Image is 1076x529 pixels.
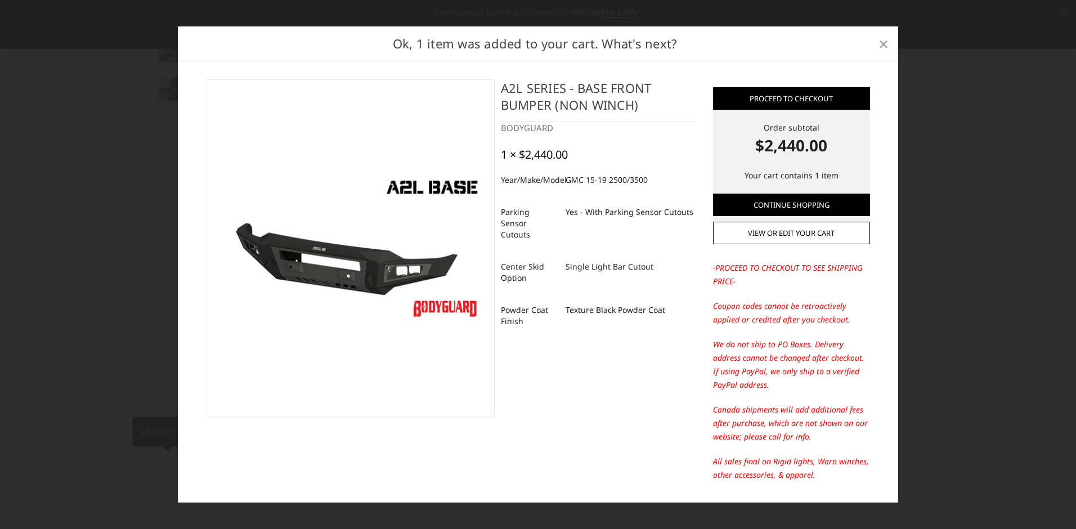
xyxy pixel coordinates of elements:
[713,261,870,288] p: -PROCEED TO CHECKOUT TO SEE SHIPPING PRICE-
[713,222,870,244] a: View or edit your cart
[713,169,870,182] p: Your cart contains 1 item
[713,133,870,157] strong: $2,440.00
[501,257,557,288] dt: Center Skid Option
[713,87,870,110] a: Proceed to checkout
[566,170,648,190] dd: GMC 15-19 2500/3500
[713,194,870,216] a: Continue Shopping
[196,34,875,53] h2: Ok, 1 item was added to your cart. What's next?
[501,170,557,190] dt: Year/Make/Model
[566,202,693,222] dd: Yes - With Parking Sensor Cutouts
[713,338,870,392] p: We do not ship to PO Boxes. Delivery address cannot be changed after checkout. If using PayPal, w...
[501,79,695,122] h4: A2L Series - Base Front Bumper (Non Winch)
[713,122,870,157] div: Order subtotal
[713,403,870,443] p: Canada shipments will add additional fees after purchase, which are not shown on our website; ple...
[1020,475,1076,529] iframe: Chat Widget
[213,171,488,325] img: A2L Series - Base Front Bumper (Non Winch)
[501,202,557,245] dt: Parking Sensor Cutouts
[566,257,653,277] dd: Single Light Bar Cutout
[501,300,557,331] dt: Powder Coat Finish
[566,300,665,320] dd: Texture Black Powder Coat
[713,299,870,326] p: Coupon codes cannot be retroactively applied or credited after you checkout.
[713,455,870,482] p: All sales final on Rigid lights, Warn winches, other accessories, & apparel.
[501,122,695,135] div: BODYGUARD
[501,148,568,162] div: 1 × $2,440.00
[878,32,889,56] span: ×
[875,35,893,53] a: Close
